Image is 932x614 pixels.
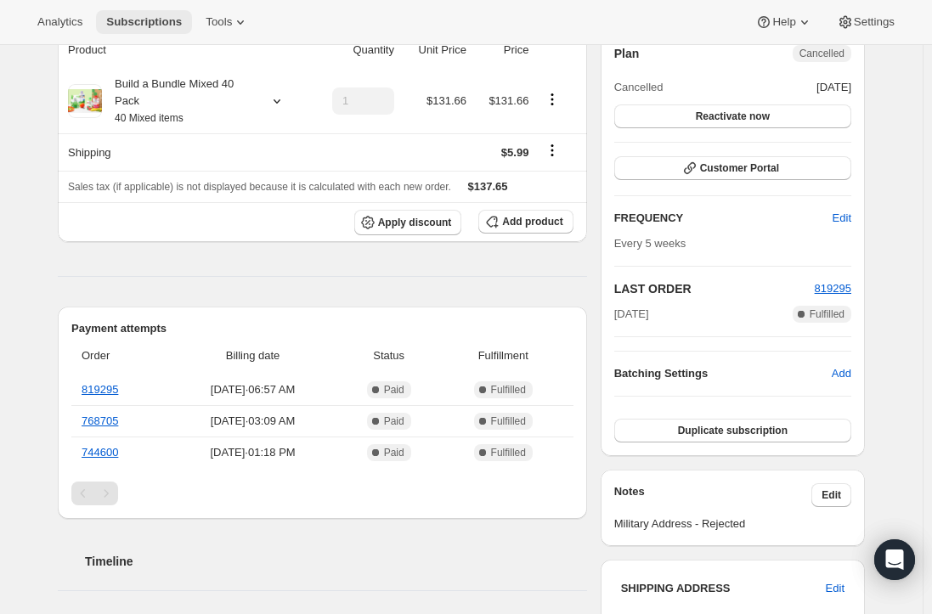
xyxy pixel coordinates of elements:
span: $131.66 [426,94,466,107]
span: Paid [384,414,404,428]
h2: FREQUENCY [614,210,833,227]
button: Add product [478,210,573,234]
span: [DATE] · 03:09 AM [172,413,335,430]
button: Add [822,360,861,387]
span: Sales tax (if applicable) is not displayed because it is calculated with each new order. [68,181,451,193]
h2: Plan [614,45,640,62]
span: Military Address - Rejected [614,515,851,532]
nav: Pagination [71,482,573,505]
a: 819295 [815,282,851,295]
span: Edit [822,488,841,502]
a: 768705 [82,414,118,427]
button: Edit [811,483,851,507]
span: Duplicate subscription [678,424,788,437]
span: Fulfillment [443,347,563,364]
span: [DATE] · 01:18 PM [172,444,335,461]
button: Duplicate subscription [614,419,851,442]
button: Reactivate now [614,104,851,128]
span: Add [832,365,851,382]
button: Settings [827,10,905,34]
span: Subscriptions [106,15,182,29]
h2: LAST ORDER [614,280,815,297]
span: [DATE] · 06:57 AM [172,381,335,398]
th: Order [71,337,167,375]
th: Product [58,31,309,69]
span: $5.99 [501,146,529,159]
span: Edit [833,210,851,227]
small: 40 Mixed items [115,112,184,124]
span: Fulfilled [491,383,526,397]
th: Price [472,31,534,69]
button: Apply discount [354,210,462,235]
span: Fulfilled [810,307,844,321]
span: $137.65 [468,180,508,193]
span: Fulfilled [491,414,526,428]
button: Product actions [539,90,566,109]
th: Shipping [58,133,309,171]
h2: Payment attempts [71,320,573,337]
span: Paid [384,446,404,459]
h6: Batching Settings [614,365,832,382]
th: Quantity [309,31,399,69]
button: Edit [816,575,855,602]
span: Paid [384,383,404,397]
span: Analytics [37,15,82,29]
button: Customer Portal [614,156,851,180]
div: Build a Bundle Mixed 40 Pack [102,76,255,127]
span: Customer Portal [700,161,779,175]
div: Open Intercom Messenger [874,539,915,580]
span: Status [345,347,433,364]
button: 819295 [815,280,851,297]
h2: Timeline [85,553,587,570]
button: Analytics [27,10,93,34]
h3: SHIPPING ADDRESS [621,580,826,597]
button: Help [745,10,822,34]
span: Every 5 weeks [614,237,686,250]
span: Apply discount [378,216,452,229]
span: Settings [854,15,895,29]
a: 744600 [82,446,118,459]
span: [DATE] [816,79,851,96]
button: Shipping actions [539,141,566,160]
span: [DATE] [614,306,649,323]
button: Subscriptions [96,10,192,34]
span: Help [772,15,795,29]
span: Cancelled [614,79,664,96]
a: 819295 [82,383,118,396]
span: $131.66 [489,94,528,107]
span: Add product [502,215,562,228]
span: Billing date [172,347,335,364]
span: Cancelled [799,47,844,60]
button: Edit [822,205,861,232]
span: Tools [206,15,232,29]
span: Fulfilled [491,446,526,459]
span: Edit [826,580,844,597]
th: Unit Price [399,31,472,69]
button: Tools [195,10,259,34]
h3: Notes [614,483,812,507]
span: Reactivate now [696,110,770,123]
